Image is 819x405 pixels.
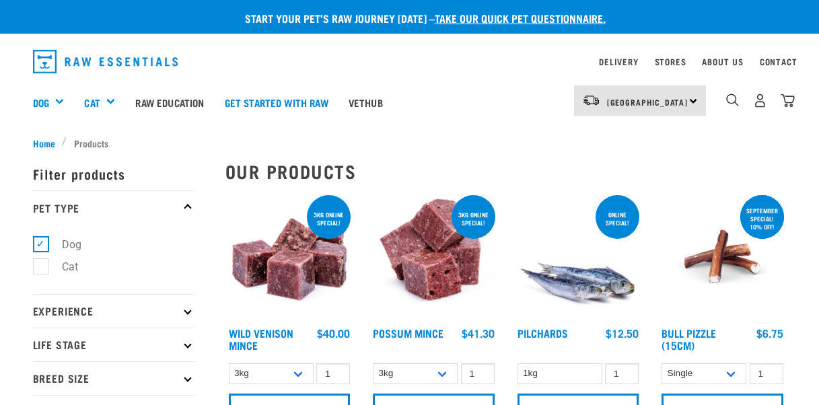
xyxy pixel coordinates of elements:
[125,75,214,129] a: Raw Education
[40,258,83,275] label: Cat
[307,205,351,233] div: 3kg online special!
[373,330,443,336] a: Possum Mince
[225,161,787,182] h2: Our Products
[662,330,716,348] a: Bull Pizzle (15cm)
[33,361,194,395] p: Breed Size
[461,363,495,384] input: 1
[781,94,795,108] img: home-icon@2x.png
[22,44,797,79] nav: dropdown navigation
[33,157,194,190] p: Filter products
[33,294,194,328] p: Experience
[33,136,55,150] span: Home
[215,75,339,129] a: Get started with Raw
[760,59,797,64] a: Contact
[316,363,350,384] input: 1
[369,192,498,321] img: 1102 Possum Mince 01
[225,192,354,321] img: Pile Of Cubed Wild Venison Mince For Pets
[596,205,639,233] div: ONLINE SPECIAL!
[84,95,100,110] a: Cat
[33,95,49,110] a: Dog
[33,190,194,224] p: Pet Type
[33,136,63,150] a: Home
[607,100,688,104] span: [GEOGRAPHIC_DATA]
[514,192,643,321] img: Four Whole Pilchards
[518,330,568,336] a: Pilchards
[606,327,639,339] div: $12.50
[726,94,739,106] img: home-icon-1@2x.png
[33,136,787,150] nav: breadcrumbs
[339,75,393,129] a: Vethub
[599,59,638,64] a: Delivery
[452,205,495,233] div: 3kg online special!
[740,200,784,237] div: September special! 10% off!
[702,59,743,64] a: About Us
[753,94,767,108] img: user.png
[750,363,783,384] input: 1
[582,94,600,106] img: van-moving.png
[33,50,178,73] img: Raw Essentials Logo
[756,327,783,339] div: $6.75
[658,192,787,321] img: Bull Pizzle
[655,59,686,64] a: Stores
[229,330,293,348] a: Wild Venison Mince
[317,327,350,339] div: $40.00
[462,327,495,339] div: $41.30
[33,328,194,361] p: Life Stage
[40,236,87,253] label: Dog
[605,363,639,384] input: 1
[435,15,606,21] a: take our quick pet questionnaire.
